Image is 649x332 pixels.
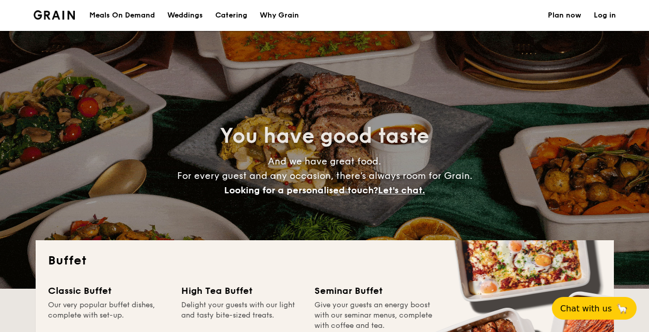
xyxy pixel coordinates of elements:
[34,10,75,20] a: Logotype
[181,284,302,298] div: High Tea Buffet
[34,10,75,20] img: Grain
[378,185,425,196] span: Let's chat.
[314,300,435,331] div: Give your guests an energy boost with our seminar menus, complete with coffee and tea.
[224,185,378,196] span: Looking for a personalised touch?
[220,124,429,148] span: You have good taste
[616,303,628,314] span: 🦙
[48,300,169,331] div: Our very popular buffet dishes, complete with set-up.
[314,284,435,298] div: Seminar Buffet
[181,300,302,331] div: Delight your guests with our light and tasty bite-sized treats.
[560,304,612,313] span: Chat with us
[48,284,169,298] div: Classic Buffet
[177,156,472,196] span: And we have great food. For every guest and any occasion, there’s always room for Grain.
[48,253,601,269] h2: Buffet
[552,297,637,320] button: Chat with us🦙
